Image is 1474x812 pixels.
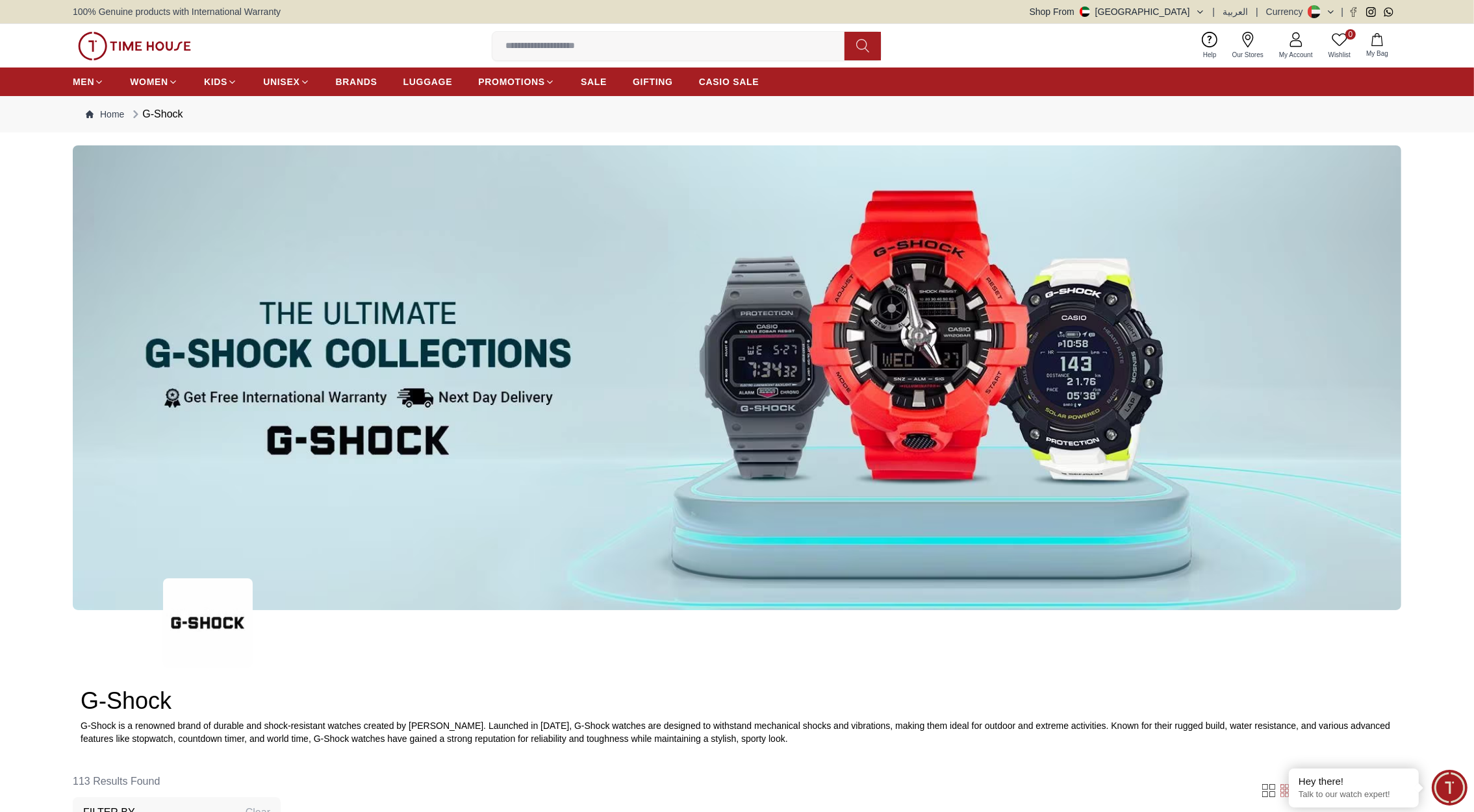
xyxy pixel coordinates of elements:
span: LUGGAGE [403,75,453,88]
a: 0Wishlist [1321,29,1358,62]
p: Talk to our watch expert! [1299,789,1409,800]
a: PROMOTIONS [478,70,555,93]
a: Whatsapp [1384,7,1393,17]
span: Our Stores [1227,50,1269,60]
span: 100% Genuine products with International Warranty [73,5,281,18]
nav: Breadcrumb [73,96,1401,132]
span: SALE [581,75,607,88]
a: Our Stores [1225,29,1271,62]
a: WOMEN [130,70,178,93]
span: My Account [1274,50,1318,60]
a: KIDS [204,70,237,93]
span: GIFTING [633,75,673,88]
button: العربية [1223,5,1248,18]
span: Help [1198,50,1222,60]
a: Help [1195,29,1225,62]
span: My Bag [1361,49,1393,58]
a: LUGGAGE [403,70,453,93]
span: 0 [1345,29,1356,40]
a: BRANDS [336,70,377,93]
span: WOMEN [130,75,168,88]
span: KIDS [204,75,227,88]
img: ... [73,145,1401,610]
span: CASIO SALE [699,75,759,88]
div: Currency [1266,5,1308,18]
a: UNISEX [263,70,309,93]
img: United Arab Emirates [1080,6,1090,17]
a: Facebook [1349,7,1358,17]
a: SALE [581,70,607,93]
span: | [1256,5,1258,18]
h6: 113 Results Found [73,766,281,797]
h2: G-Shock [81,688,1393,714]
a: CASIO SALE [699,70,759,93]
img: ... [78,32,191,60]
p: G-Shock is a renowned brand of durable and shock-resistant watches created by [PERSON_NAME]. Laun... [81,719,1393,745]
span: Wishlist [1323,50,1356,60]
span: UNISEX [263,75,299,88]
div: Chat Widget [1432,770,1468,806]
button: Shop From[GEOGRAPHIC_DATA] [1030,5,1205,18]
span: BRANDS [336,75,377,88]
img: ... [163,578,253,668]
span: | [1341,5,1343,18]
a: GIFTING [633,70,673,93]
a: Instagram [1366,7,1376,17]
button: My Bag [1358,31,1396,61]
span: PROMOTIONS [478,75,545,88]
div: Hey there! [1299,775,1409,788]
a: MEN [73,70,104,93]
span: | [1213,5,1215,18]
span: MEN [73,75,94,88]
a: Home [86,108,124,121]
div: G-Shock [129,106,183,122]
